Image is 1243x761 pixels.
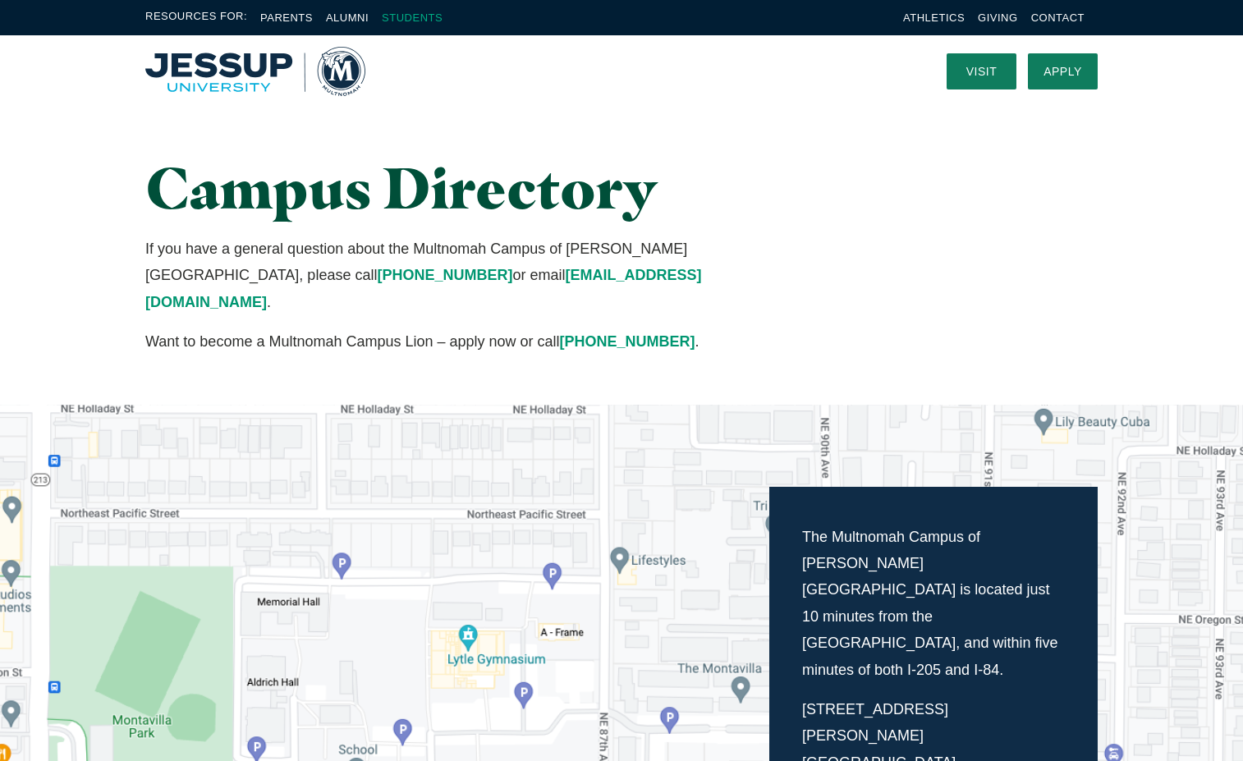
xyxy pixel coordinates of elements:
a: Apply [1028,53,1098,89]
img: Multnomah University Logo [145,47,365,96]
p: The Multnomah Campus of [PERSON_NAME][GEOGRAPHIC_DATA] is located just 10 minutes from the [GEOGR... [802,524,1065,683]
a: [PHONE_NUMBER] [560,333,695,350]
h1: Campus Directory [145,156,770,219]
span: Resources For: [145,8,247,27]
a: Contact [1031,11,1085,24]
a: Parents [260,11,313,24]
a: Athletics [903,11,965,24]
a: [PHONE_NUMBER] [377,267,512,283]
a: Visit [947,53,1016,89]
p: Want to become a Multnomah Campus Lion – apply now or call . [145,328,770,355]
p: If you have a general question about the Multnomah Campus of [PERSON_NAME][GEOGRAPHIC_DATA], plea... [145,236,770,315]
a: Home [145,47,365,96]
a: Alumni [326,11,369,24]
a: Students [382,11,443,24]
a: Giving [978,11,1018,24]
a: [EMAIL_ADDRESS][DOMAIN_NAME] [145,267,701,309]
